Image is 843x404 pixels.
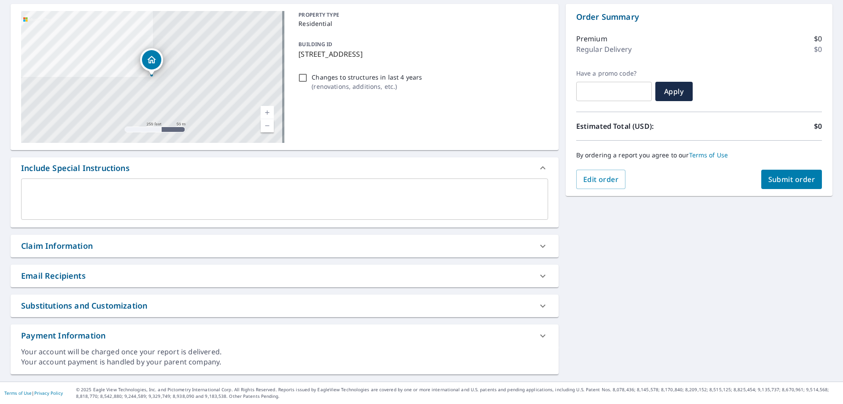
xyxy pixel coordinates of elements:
span: Apply [662,87,686,96]
label: Have a promo code? [576,69,652,77]
span: Edit order [583,175,619,184]
div: Include Special Instructions [11,157,559,178]
p: BUILDING ID [298,40,332,48]
p: © 2025 Eagle View Technologies, Inc. and Pictometry International Corp. All Rights Reserved. Repo... [76,386,839,400]
a: Current Level 17, Zoom In [261,106,274,119]
a: Privacy Policy [34,390,63,396]
div: Email Recipients [21,270,86,282]
p: $0 [814,44,822,55]
a: Terms of Use [4,390,32,396]
p: By ordering a report you agree to our [576,151,822,159]
p: Premium [576,33,607,44]
button: Submit order [761,170,822,189]
div: Your account will be charged once your report is delivered. [21,347,548,357]
p: $0 [814,121,822,131]
div: Email Recipients [11,265,559,287]
div: Include Special Instructions [21,162,130,174]
a: Current Level 17, Zoom Out [261,119,274,132]
button: Apply [655,82,693,101]
p: ( renovations, additions, etc. ) [312,82,422,91]
div: Your account payment is handled by your parent company. [21,357,548,367]
p: Changes to structures in last 4 years [312,73,422,82]
p: Estimated Total (USD): [576,121,699,131]
div: Substitutions and Customization [21,300,147,312]
div: Payment Information [11,324,559,347]
p: $0 [814,33,822,44]
p: Residential [298,19,544,28]
p: [STREET_ADDRESS] [298,49,544,59]
div: Substitutions and Customization [11,295,559,317]
div: Claim Information [11,235,559,257]
div: Claim Information [21,240,93,252]
p: Order Summary [576,11,822,23]
p: | [4,390,63,396]
span: Submit order [768,175,815,184]
div: Dropped pin, building 1, Residential property, 14717 Verdun Estates Dr Florissant, MO 63034 [140,48,163,76]
div: Payment Information [21,330,105,342]
p: PROPERTY TYPE [298,11,544,19]
p: Regular Delivery [576,44,632,55]
button: Edit order [576,170,626,189]
a: Terms of Use [689,151,728,159]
